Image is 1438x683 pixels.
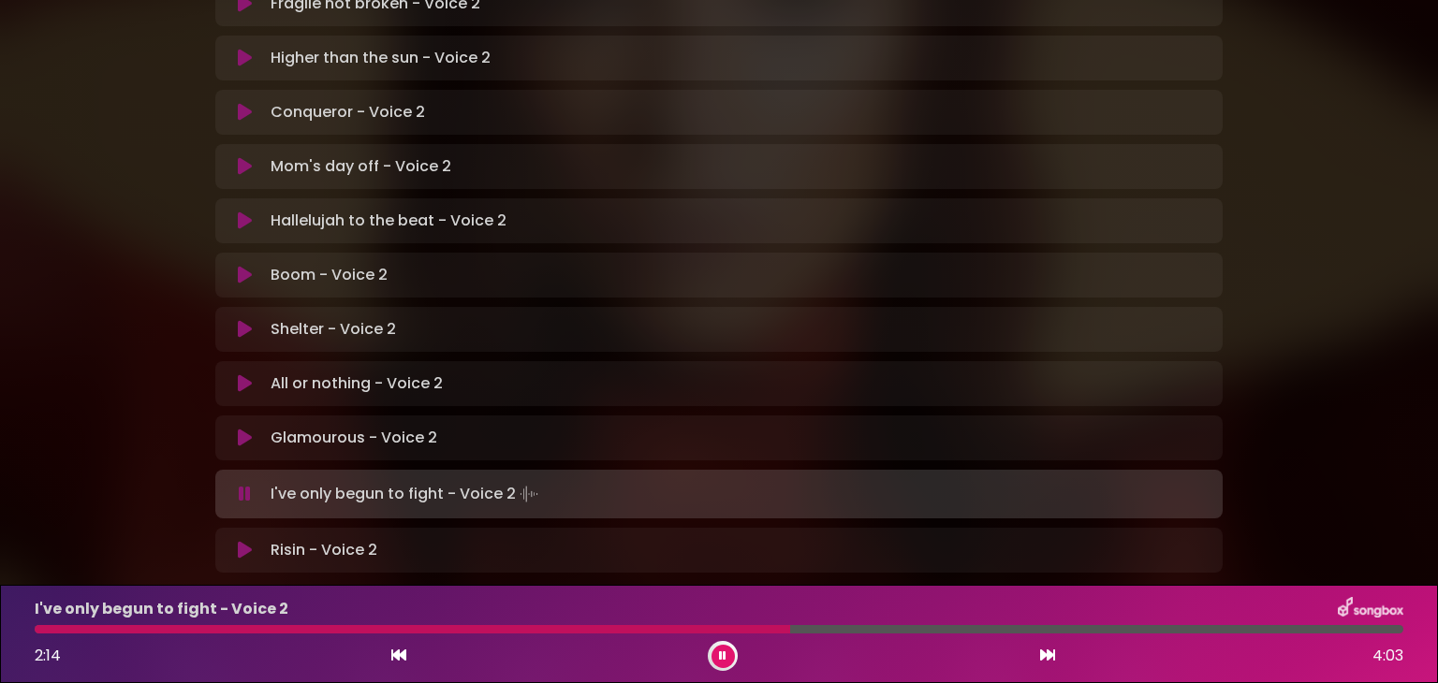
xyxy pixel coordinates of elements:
p: Hallelujah to the beat - Voice 2 [271,210,506,232]
p: I've only begun to fight - Voice 2 [271,481,542,507]
p: Boom - Voice 2 [271,264,388,286]
p: I've only begun to fight - Voice 2 [35,598,288,620]
p: Shelter - Voice 2 [271,318,396,341]
p: Risin - Voice 2 [271,539,377,561]
span: 2:14 [35,645,61,666]
p: Conqueror - Voice 2 [271,101,425,124]
img: songbox-logo-white.png [1338,597,1403,621]
p: Mom's day off - Voice 2 [271,155,451,178]
p: Glamourous - Voice 2 [271,427,437,449]
p: All or nothing - Voice 2 [271,372,443,395]
span: 4:03 [1372,645,1403,667]
img: waveform4.gif [516,481,542,507]
p: Higher than the sun - Voice 2 [271,47,491,69]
